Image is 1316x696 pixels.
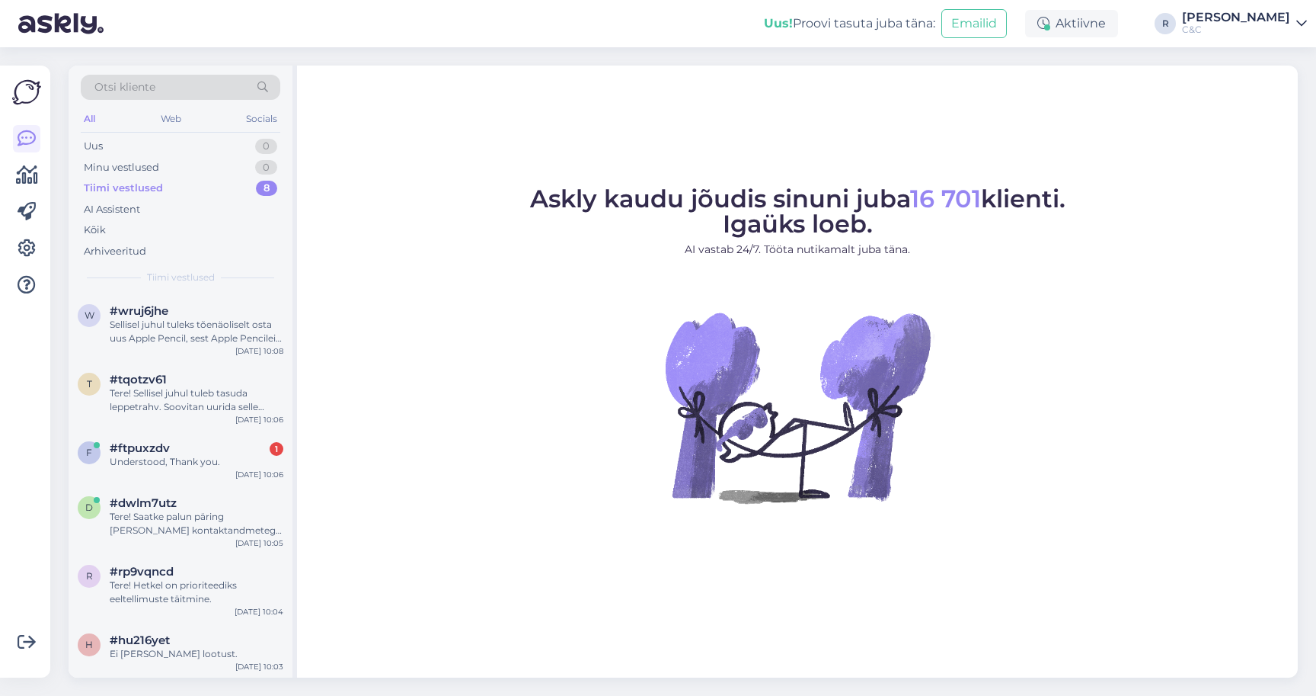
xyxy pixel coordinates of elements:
[255,139,277,154] div: 0
[235,537,283,549] div: [DATE] 10:05
[110,496,177,510] span: #dwlm7utz
[256,181,277,196] div: 8
[243,109,280,129] div: Socials
[84,223,106,238] div: Kõik
[530,184,1065,239] span: Askly kaudu jõudis sinuni juba klienti. Igaüks loeb.
[764,16,793,30] b: Uus!
[110,304,168,318] span: #wruj6jhe
[81,109,98,129] div: All
[87,378,92,390] span: t
[110,373,167,386] span: #tqotzv61
[85,639,93,650] span: h
[910,184,981,213] span: 16 701
[270,442,283,456] div: 1
[530,242,1065,258] p: AI vastab 24/7. Tööta nutikamalt juba täna.
[110,633,170,647] span: #hu216yet
[147,271,215,284] span: Tiimi vestlused
[84,139,103,154] div: Uus
[255,160,277,175] div: 0
[1182,11,1290,24] div: [PERSON_NAME]
[764,14,935,33] div: Proovi tasuta juba täna:
[1025,10,1118,37] div: Aktiivne
[660,270,934,544] img: No Chat active
[235,469,283,480] div: [DATE] 10:06
[110,579,283,606] div: Tere! Hetkel on prioriteediks eeltellimuste täitmine.
[84,244,146,259] div: Arhiveeritud
[1182,11,1307,36] a: [PERSON_NAME]C&C
[110,455,283,469] div: Understood, Thank you.
[110,441,170,455] span: #ftpuxzdv
[110,565,174,579] span: #rp9vqncd
[110,318,283,345] div: Sellisel juhul tuleks tõenäoliselt osta uus Apple Pencil, sest Apple Pencileid remontida ei ole v...
[235,606,283,617] div: [DATE] 10:04
[1155,13,1176,34] div: R
[235,345,283,357] div: [DATE] 10:08
[235,414,283,425] div: [DATE] 10:06
[110,510,283,537] div: Tere! Saatke palun päring [PERSON_NAME] kontaktandmetega [EMAIL_ADDRESS][DOMAIN_NAME] - saame tel...
[158,109,184,129] div: Web
[86,447,92,458] span: f
[235,661,283,672] div: [DATE] 10:03
[941,9,1007,38] button: Emailid
[84,181,163,196] div: Tiimi vestlused
[94,79,155,95] span: Otsi kliente
[86,570,93,582] span: r
[85,502,93,513] span: d
[84,160,159,175] div: Minu vestlused
[85,310,94,321] span: w
[110,647,283,661] div: Ei [PERSON_NAME] lootust.
[12,78,41,107] img: Askly Logo
[1182,24,1290,36] div: C&C
[84,202,140,217] div: AI Assistent
[110,386,283,414] div: Tere! Sellisel juhul tuleb tasuda leppetrahv. Soovitan uurida selle kohta otse teenusepakkujalt e...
